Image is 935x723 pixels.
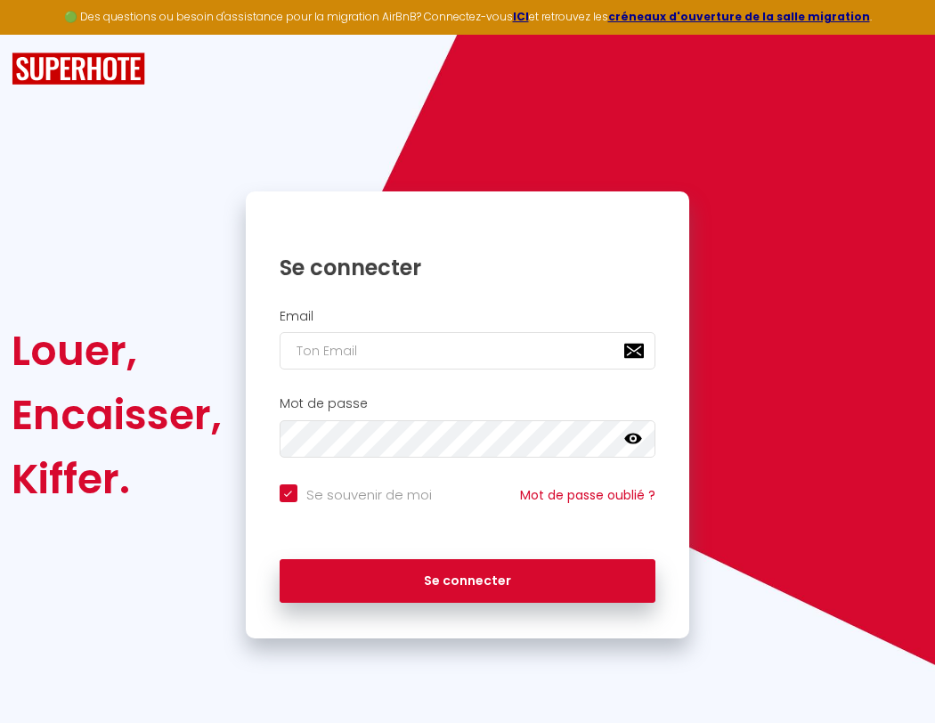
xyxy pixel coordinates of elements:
[280,309,656,324] h2: Email
[280,332,656,370] input: Ton Email
[12,447,222,511] div: Kiffer.
[12,53,145,85] img: SuperHote logo
[12,383,222,447] div: Encaisser,
[513,9,529,24] a: ICI
[280,396,656,411] h2: Mot de passe
[608,9,870,24] a: créneaux d'ouverture de la salle migration
[520,486,655,504] a: Mot de passe oublié ?
[280,559,656,604] button: Se connecter
[280,254,656,281] h1: Se connecter
[12,319,222,383] div: Louer,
